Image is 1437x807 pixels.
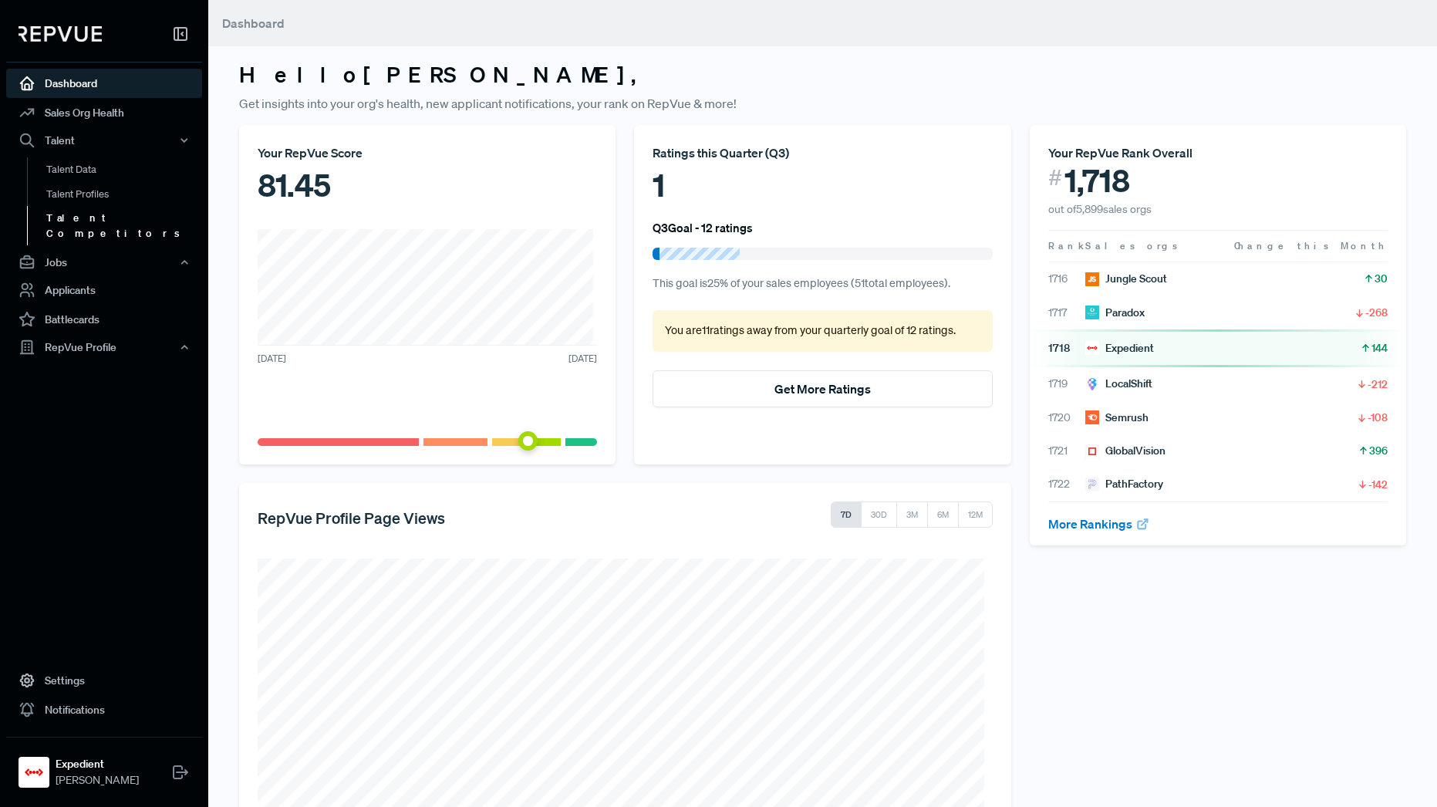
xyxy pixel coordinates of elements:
[6,249,202,275] button: Jobs
[1368,410,1388,425] span: -108
[56,756,139,772] strong: Expedient
[896,501,928,528] button: 3M
[1368,376,1388,392] span: -212
[27,206,223,245] a: Talent Competitors
[1085,410,1149,426] div: Semrush
[1085,444,1099,458] img: GlobalVision
[653,370,992,407] button: Get More Ratings
[1375,271,1388,286] span: 30
[56,772,139,788] span: [PERSON_NAME]
[653,221,753,235] h6: Q3 Goal - 12 ratings
[1085,476,1163,492] div: PathFactory
[6,98,202,127] a: Sales Org Health
[1048,305,1085,321] span: 1717
[6,695,202,724] a: Notifications
[927,501,959,528] button: 6M
[861,501,897,528] button: 30D
[6,666,202,695] a: Settings
[258,352,286,366] span: [DATE]
[258,162,597,208] div: 81.45
[1369,443,1388,458] span: 396
[1085,340,1154,356] div: Expedient
[6,737,202,795] a: ExpedientExpedient[PERSON_NAME]
[1234,239,1388,252] span: Change this Month
[239,94,1406,113] p: Get insights into your org's health, new applicant notifications, your rank on RepVue & more!
[1048,516,1150,532] a: More Rankings
[6,275,202,305] a: Applicants
[22,760,46,785] img: Expedient
[831,501,862,528] button: 7D
[1085,410,1099,424] img: Semrush
[1048,162,1062,194] span: #
[222,15,285,31] span: Dashboard
[1048,145,1192,160] span: Your RepVue Rank Overall
[1085,271,1167,287] div: Jungle Scout
[1048,340,1085,356] span: 1718
[258,144,597,162] div: Your RepVue Score
[1085,341,1099,355] img: Expedient
[258,508,445,527] h5: RepVue Profile Page Views
[239,62,1406,88] h3: Hello [PERSON_NAME] ,
[1048,376,1085,392] span: 1719
[1064,162,1130,199] span: 1,718
[19,26,102,42] img: RepVue
[27,182,223,207] a: Talent Profiles
[1048,443,1085,459] span: 1721
[1085,239,1180,252] span: Sales orgs
[1085,272,1099,286] img: Jungle Scout
[1365,305,1388,320] span: -268
[1371,340,1388,356] span: 144
[27,157,223,182] a: Talent Data
[6,69,202,98] a: Dashboard
[568,352,597,366] span: [DATE]
[6,127,202,154] button: Talent
[1085,305,1145,321] div: Paradox
[1048,476,1085,492] span: 1722
[653,162,992,208] div: 1
[1048,410,1085,426] span: 1720
[665,322,980,339] p: You are 11 ratings away from your quarterly goal of 12 ratings .
[6,334,202,360] button: RepVue Profile
[1085,478,1099,491] img: PathFactory
[1048,239,1085,253] span: Rank
[1048,202,1152,216] span: out of 5,899 sales orgs
[653,275,992,292] p: This goal is 25 % of your sales employees ( 51 total employees).
[6,305,202,334] a: Battlecards
[1085,443,1165,459] div: GlobalVision
[653,144,992,162] div: Ratings this Quarter ( Q3 )
[958,501,993,528] button: 12M
[1085,377,1099,391] img: LocalShift
[1368,477,1388,492] span: -142
[1085,376,1152,392] div: LocalShift
[1048,271,1085,287] span: 1716
[1085,306,1099,319] img: Paradox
